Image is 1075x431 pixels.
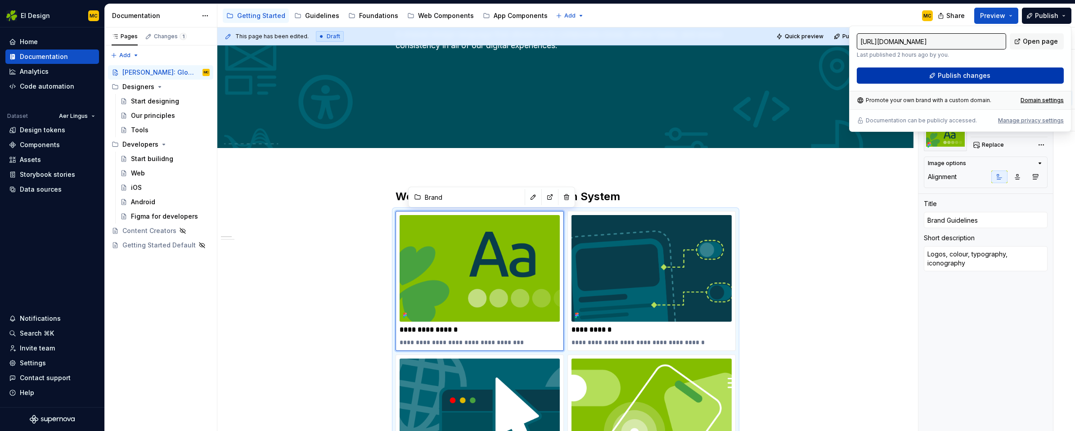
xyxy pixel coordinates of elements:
a: Tools [117,123,213,137]
a: [PERSON_NAME]: Global Experience LanguageMC [108,65,213,80]
a: Storybook stories [5,167,99,182]
div: Code automation [20,82,74,91]
button: Quick preview [774,30,828,43]
button: Help [5,386,99,400]
span: Add [564,12,576,19]
a: Web Components [404,9,477,23]
a: Assets [5,153,99,167]
a: Invite team [5,341,99,355]
a: Components [5,138,99,152]
div: Designers [122,82,154,91]
button: Add [553,9,587,22]
div: Search ⌘K [20,329,54,338]
textarea: Logos, colour, typography, iconography [924,246,1048,271]
button: Add [108,49,142,62]
div: Start builidng [131,154,173,163]
div: Image options [928,160,966,167]
div: Figma for developers [131,212,198,221]
img: dcf8f080-e315-4b25-958a-02db5632f2bf.png [924,122,967,151]
button: Share [933,8,971,24]
div: Developers [122,140,158,149]
div: Web Components [418,11,474,20]
div: Settings [20,359,46,368]
div: Components [20,140,60,149]
div: Domain settings [1021,97,1064,104]
input: Add title [924,212,1048,228]
a: Home [5,35,99,49]
button: Search ⌘K [5,326,99,341]
button: Replace [971,139,1008,151]
button: Notifications [5,311,99,326]
span: This page has been edited. [235,33,309,40]
p: Documentation can be publicly accessed. [866,117,977,124]
div: Page tree [223,7,551,25]
div: Promote your own brand with a custom domain. [857,97,991,104]
a: Design tokens [5,123,99,137]
a: Open page [1010,33,1064,49]
div: Notifications [20,314,61,323]
a: iOS [117,180,213,195]
div: Title [924,199,937,208]
button: Publish [1022,8,1071,24]
a: Code automation [5,79,99,94]
div: Changes [154,33,187,40]
div: Designers [108,80,213,94]
div: Web [131,169,145,178]
span: 1 [180,33,187,40]
div: Documentation [112,11,197,20]
div: MC [923,12,931,19]
span: Open page [1023,37,1058,46]
button: Preview [974,8,1018,24]
div: MC [204,68,209,77]
div: Assets [20,155,41,164]
div: iOS [131,183,142,192]
div: Foundations [359,11,398,20]
span: Add [119,52,130,59]
button: EI DesignMC [2,6,103,25]
div: Data sources [20,185,62,194]
div: Content Creators [122,226,176,235]
div: Documentation [20,52,68,61]
span: Draft [327,33,340,40]
div: Guidelines [305,11,339,20]
a: Start designing [117,94,213,108]
button: Manage privacy settings [998,117,1064,124]
div: [PERSON_NAME]: Global Experience Language [122,68,197,77]
div: Our principles [131,111,175,120]
div: Contact support [20,373,71,382]
a: Our principles [117,108,213,123]
div: Pages [112,33,138,40]
div: Design tokens [20,126,65,135]
a: Supernova Logo [30,415,75,424]
div: Help [20,388,34,397]
span: Replace [982,141,1004,148]
div: Alignment [928,172,957,181]
a: Foundations [345,9,402,23]
div: Getting Started Default [122,241,196,250]
div: Developers [108,137,213,152]
a: Android [117,195,213,209]
button: Publish changes [857,67,1064,84]
button: Aer Lingus [55,110,99,122]
a: Settings [5,356,99,370]
h2: Welcome to the Aer Lingus Design System [396,189,736,204]
a: App Components [479,9,551,23]
a: Data sources [5,182,99,197]
a: Analytics [5,64,99,79]
a: Documentation [5,49,99,64]
div: Analytics [20,67,49,76]
a: Guidelines [291,9,343,23]
div: Tools [131,126,148,135]
div: Storybook stories [20,170,75,179]
p: Last published 2 hours ago by you. [857,51,1006,58]
span: Publish changes [842,33,886,40]
div: Invite team [20,344,55,353]
a: Web [117,166,213,180]
div: Android [131,198,155,207]
img: 8c2ca13a-977d-42ee-bf0d-cdbf9f3ff43c.png [571,215,732,322]
span: Aer Lingus [59,112,88,120]
div: Page tree [108,65,213,252]
img: dcf8f080-e315-4b25-958a-02db5632f2bf.png [400,215,560,322]
a: Getting Started [223,9,289,23]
